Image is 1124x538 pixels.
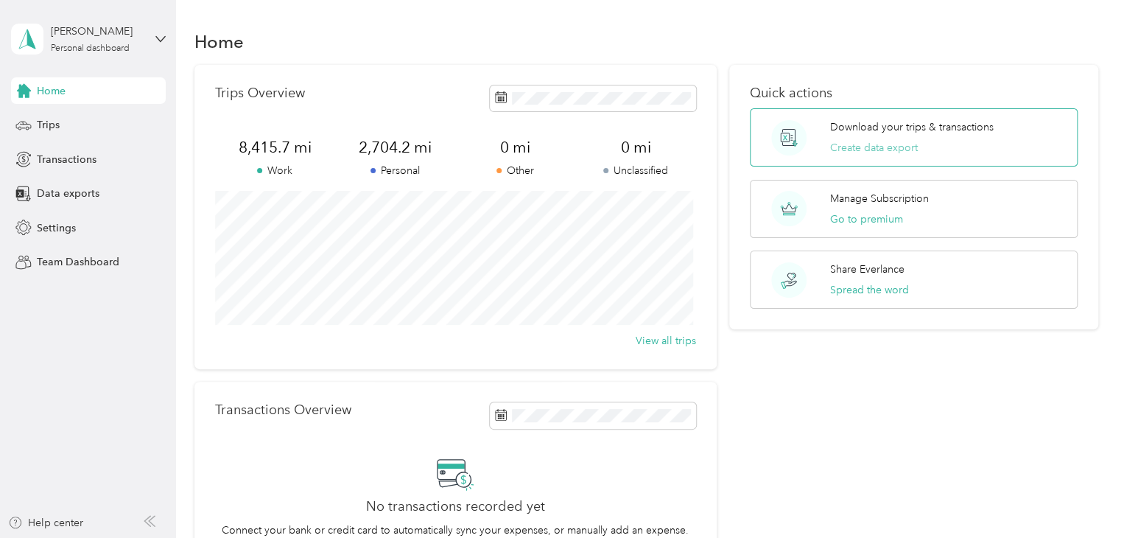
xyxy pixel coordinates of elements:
[750,85,1078,101] p: Quick actions
[830,140,918,156] button: Create data export
[37,186,99,201] span: Data exports
[830,262,905,277] p: Share Everlance
[830,212,903,227] button: Go to premium
[51,44,130,53] div: Personal dashboard
[37,152,96,167] span: Transactions
[830,119,994,135] p: Download your trips & transactions
[366,499,545,514] h2: No transactions recorded yet
[335,137,455,158] span: 2,704.2 mi
[335,163,455,178] p: Personal
[215,137,335,158] span: 8,415.7 mi
[455,137,575,158] span: 0 mi
[455,163,575,178] p: Other
[37,220,76,236] span: Settings
[37,117,60,133] span: Trips
[1042,455,1124,538] iframe: Everlance-gr Chat Button Frame
[37,83,66,99] span: Home
[222,523,689,538] p: Connect your bank or credit card to automatically sync your expenses, or manually add an expense.
[575,163,695,178] p: Unclassified
[215,163,335,178] p: Work
[830,282,909,298] button: Spread the word
[194,34,244,49] h1: Home
[215,85,305,101] p: Trips Overview
[51,24,143,39] div: [PERSON_NAME]
[215,402,351,418] p: Transactions Overview
[830,191,929,206] p: Manage Subscription
[636,333,696,349] button: View all trips
[37,254,119,270] span: Team Dashboard
[8,515,83,531] button: Help center
[575,137,695,158] span: 0 mi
